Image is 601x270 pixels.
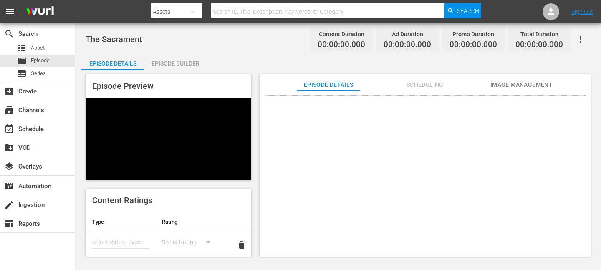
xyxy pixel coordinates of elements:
th: Type [86,212,155,232]
span: 00:00:00.000 [515,40,563,50]
img: ans4CAIJ8jUAAAAAAAAAAAAAAAAAAAAAAAAgQb4GAAAAAAAAAAAAAAAAAAAAAAAAJMjXAAAAAAAAAAAAAAAAAAAAAAAAgAT5G... [20,2,60,22]
span: Episode Details [297,80,360,90]
span: VOD [4,143,14,153]
span: Episode Preview [92,81,154,91]
span: 00:00:00.000 [449,40,497,50]
span: Series [31,69,46,78]
span: Series [17,68,27,78]
span: delete [237,240,247,250]
span: Content Ratings [92,195,152,205]
div: Total Duration [515,28,563,40]
button: Episode Details [81,53,144,70]
span: 00:00:00.000 [318,40,365,50]
span: menu [5,7,15,17]
span: Schedule [4,124,14,134]
th: Rating [155,212,225,232]
span: Episode [31,56,50,65]
div: Content Duration [318,28,365,40]
span: Search [4,29,14,39]
span: Reports [4,219,14,229]
span: Asset [17,43,27,53]
span: Overlays [4,161,14,172]
span: Channels [4,105,14,115]
span: Scheduling [394,80,456,90]
div: Episode Builder [144,53,207,73]
table: simple table [86,212,251,258]
span: 00:00:00.000 [384,40,431,50]
span: Asset [31,44,45,52]
div: Promo Duration [449,28,497,40]
span: Ingestion [4,200,14,210]
button: delete [232,235,252,255]
span: The Sacrament [86,34,142,44]
a: Sign Out [571,8,593,15]
div: Episode Details [81,53,144,73]
span: Episode [17,56,27,66]
span: Image Management [490,80,553,90]
button: Search [444,3,481,18]
span: Create [4,86,14,96]
button: Episode Builder [144,53,207,70]
span: Automation [4,181,14,191]
span: Search [457,3,479,18]
div: Ad Duration [384,28,431,40]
